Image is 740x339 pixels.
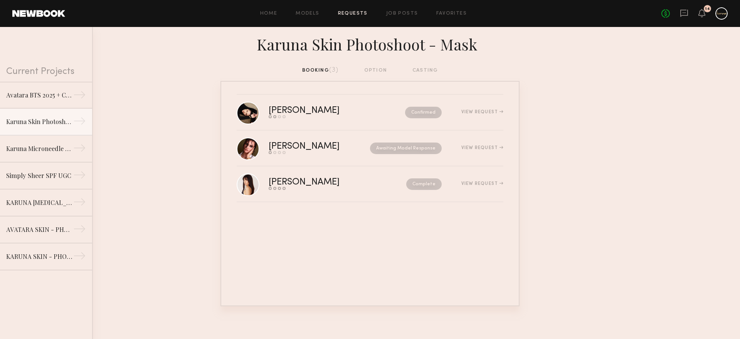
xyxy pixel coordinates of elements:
[436,11,467,16] a: Favorites
[386,11,418,16] a: Job Posts
[73,142,86,157] div: →
[6,252,73,261] div: KARUNA SKIN - PHOTOSHOOT
[6,171,73,180] div: Simply Sheer SPF UGC
[237,131,503,166] a: [PERSON_NAME]Awaiting Model ResponseView Request
[73,250,86,265] div: →
[269,178,373,187] div: [PERSON_NAME]
[6,91,73,100] div: Avatara BTS 2025 + Collagen Hydrogel
[6,225,73,234] div: AVATARA SKIN - PHOTOSHOOT
[405,107,442,118] nb-request-status: Confirmed
[461,181,503,186] div: View Request
[269,142,355,151] div: [PERSON_NAME]
[269,106,372,115] div: [PERSON_NAME]
[705,7,710,11] div: 14
[220,33,520,54] div: Karuna Skin Photoshoot - Mask
[73,89,86,104] div: →
[406,178,442,190] nb-request-status: Complete
[296,11,319,16] a: Models
[6,144,73,153] div: Karuna Microneedle Patch XL Launch
[237,95,503,131] a: [PERSON_NAME]ConfirmedView Request
[73,115,86,130] div: →
[73,223,86,238] div: →
[338,11,368,16] a: Requests
[6,117,73,126] div: Karuna Skin Photoshoot - Mask
[461,146,503,150] div: View Request
[73,169,86,184] div: →
[237,166,503,202] a: [PERSON_NAME]CompleteView Request
[6,198,73,207] div: KARUNA [MEDICAL_DATA]
[260,11,277,16] a: Home
[461,110,503,114] div: View Request
[73,196,86,211] div: →
[370,143,442,154] nb-request-status: Awaiting Model Response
